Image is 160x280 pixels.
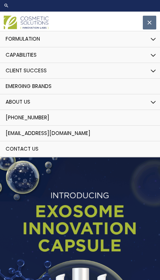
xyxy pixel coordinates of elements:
[4,16,49,29] img: Cosmetic Solutions Logo
[6,145,39,152] span: Contact Us
[6,130,90,137] span: [EMAIL_ADDRESS][DOMAIN_NAME]
[6,114,49,121] span: [PHONE_NUMBER]
[6,67,47,74] span: Client Success
[6,98,30,106] span: About Us
[6,83,52,90] span: Emerging Brands
[6,51,37,59] span: Capabilities
[4,3,156,8] a: Search icon link
[6,35,40,43] span: Formulation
